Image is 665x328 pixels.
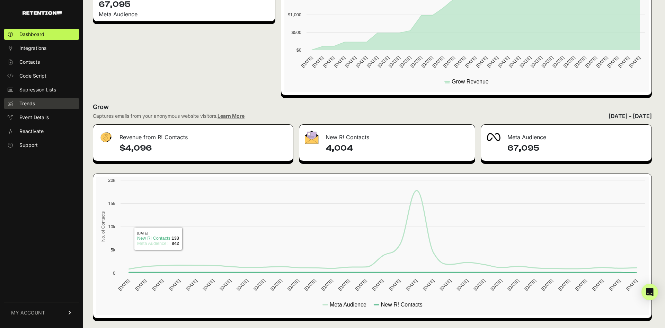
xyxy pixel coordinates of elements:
[506,278,520,292] text: [DATE]
[320,278,334,292] text: [DATE]
[381,302,423,308] text: New R! Contacts
[422,278,435,292] text: [DATE]
[19,45,46,52] span: Integrations
[330,302,366,308] text: Meta Audience
[185,278,198,292] text: [DATE]
[322,55,336,69] text: [DATE]
[609,112,652,120] div: [DATE] - [DATE]
[355,55,368,69] text: [DATE]
[489,278,503,292] text: [DATE]
[4,56,79,68] a: Contacts
[371,278,384,292] text: [DATE]
[456,278,469,292] text: [DATE]
[453,55,467,69] text: [DATE]
[4,98,79,109] a: Trends
[376,55,390,69] text: [DATE]
[562,55,576,69] text: [DATE]
[168,278,181,292] text: [DATE]
[405,278,418,292] text: [DATE]
[218,113,245,119] a: Learn More
[99,131,113,144] img: fa-dollar-13500eef13a19c4ab2b9ed9ad552e47b0d9fc28b02b83b90ba0e00f96d6372e9.png
[93,102,652,112] h2: Grow
[99,10,269,18] div: Meta Audience
[100,211,106,242] text: No. of Contacts
[595,55,609,69] text: [DATE]
[19,100,35,107] span: Trends
[93,125,293,145] div: Revenue from R! Contacts
[337,278,351,292] text: [DATE]
[487,133,500,141] img: fa-meta-2f981b61bb99beabf952f7030308934f19ce035c18b003e963880cc3fabeebb7.png
[113,271,115,276] text: 0
[252,278,266,292] text: [DATE]
[519,55,532,69] text: [DATE]
[236,278,249,292] text: [DATE]
[286,278,300,292] text: [DATE]
[4,112,79,123] a: Event Details
[19,114,49,121] span: Event Details
[452,79,489,85] text: Grow Revenue
[540,278,554,292] text: [DATE]
[608,278,622,292] text: [DATE]
[202,278,215,292] text: [DATE]
[4,126,79,137] a: Reactivate
[420,55,434,69] text: [DATE]
[530,55,543,69] text: [DATE]
[19,142,38,149] span: Support
[4,43,79,54] a: Integrations
[19,59,40,65] span: Contacts
[497,55,510,69] text: [DATE]
[296,47,301,53] text: $0
[269,278,283,292] text: [DATE]
[117,278,131,292] text: [DATE]
[523,278,537,292] text: [DATE]
[292,30,301,35] text: $500
[311,55,325,69] text: [DATE]
[625,278,638,292] text: [DATE]
[303,278,317,292] text: [DATE]
[591,278,605,292] text: [DATE]
[19,31,44,38] span: Dashboard
[354,278,367,292] text: [DATE]
[628,55,641,69] text: [DATE]
[442,55,456,69] text: [DATE]
[4,140,79,151] a: Support
[573,55,587,69] text: [DATE]
[23,11,62,15] img: Retention.com
[93,113,245,119] div: Captures emails from your anonymous website visitors.
[439,278,452,292] text: [DATE]
[508,55,521,69] text: [DATE]
[366,55,379,69] text: [DATE]
[486,55,499,69] text: [DATE]
[617,55,631,69] text: [DATE]
[409,55,423,69] text: [DATE]
[464,55,478,69] text: [DATE]
[399,55,412,69] text: [DATE]
[110,247,115,252] text: 5k
[574,278,588,292] text: [DATE]
[541,55,554,69] text: [DATE]
[473,278,486,292] text: [DATE]
[108,178,115,183] text: 20k
[333,55,346,69] text: [DATE]
[606,55,620,69] text: [DATE]
[134,278,148,292] text: [DATE]
[344,55,357,69] text: [DATE]
[481,125,651,145] div: Meta Audience
[551,55,565,69] text: [DATE]
[108,224,115,229] text: 10k
[300,55,314,69] text: [DATE]
[4,70,79,81] a: Code Script
[219,278,232,292] text: [DATE]
[19,86,56,93] span: Supression Lists
[4,29,79,40] a: Dashboard
[475,55,488,69] text: [DATE]
[388,278,401,292] text: [DATE]
[19,72,46,79] span: Code Script
[4,84,79,95] a: Supression Lists
[431,55,445,69] text: [DATE]
[326,143,469,154] h4: 4,004
[557,278,571,292] text: [DATE]
[119,143,287,154] h4: $4,096
[108,201,115,206] text: 15k
[4,302,79,323] a: MY ACCOUNT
